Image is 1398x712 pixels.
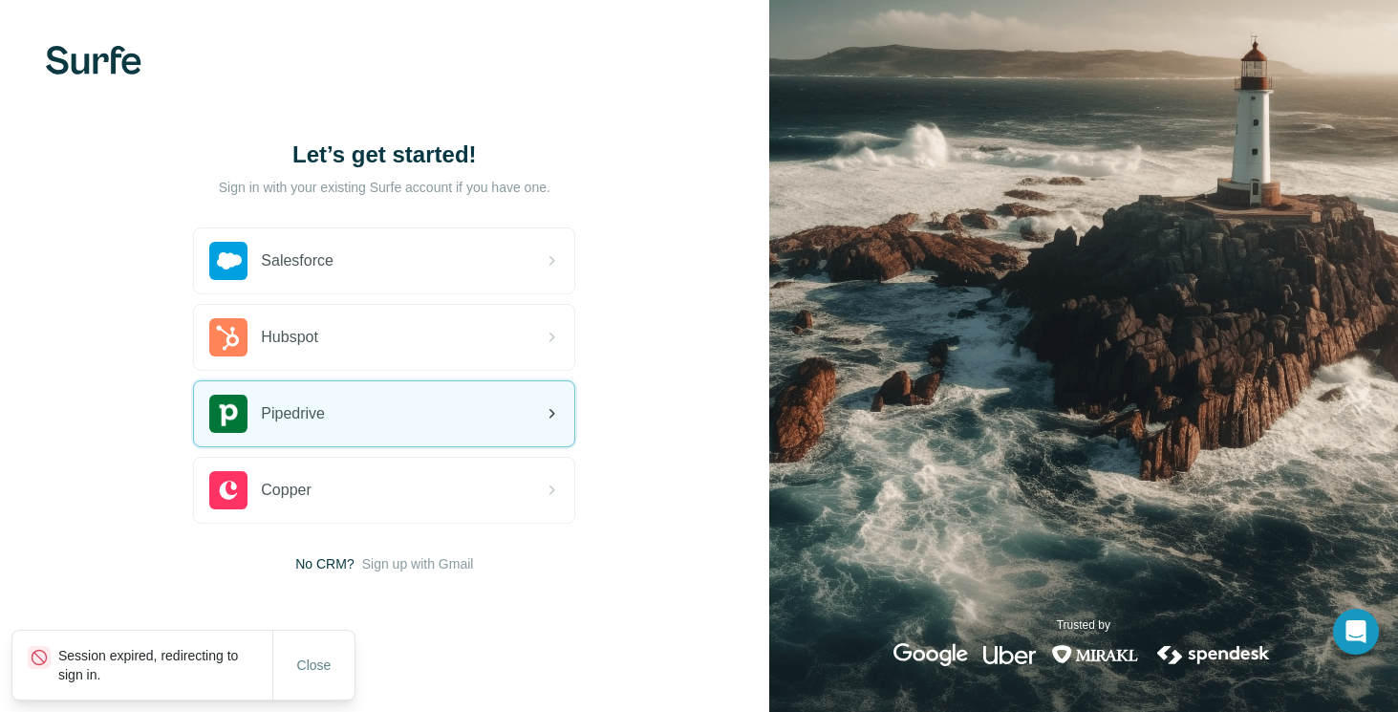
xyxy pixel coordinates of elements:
[1154,643,1273,666] img: spendesk's logo
[362,554,474,573] button: Sign up with Gmail
[297,656,332,675] span: Close
[261,326,318,349] span: Hubspot
[46,46,141,75] img: Surfe's logo
[1333,609,1379,655] div: Open Intercom Messenger
[193,140,575,170] h1: Let’s get started!
[295,554,354,573] span: No CRM?
[261,402,325,425] span: Pipedrive
[58,646,272,684] p: Session expired, redirecting to sign in.
[1051,643,1139,666] img: mirakl's logo
[261,249,333,272] span: Salesforce
[219,178,550,197] p: Sign in with your existing Surfe account if you have one.
[893,643,968,666] img: google's logo
[983,643,1036,666] img: uber's logo
[209,471,247,509] img: copper's logo
[1057,616,1110,634] p: Trusted by
[209,318,247,356] img: hubspot's logo
[284,648,345,682] button: Close
[209,395,247,433] img: pipedrive's logo
[209,242,247,280] img: salesforce's logo
[261,479,311,502] span: Copper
